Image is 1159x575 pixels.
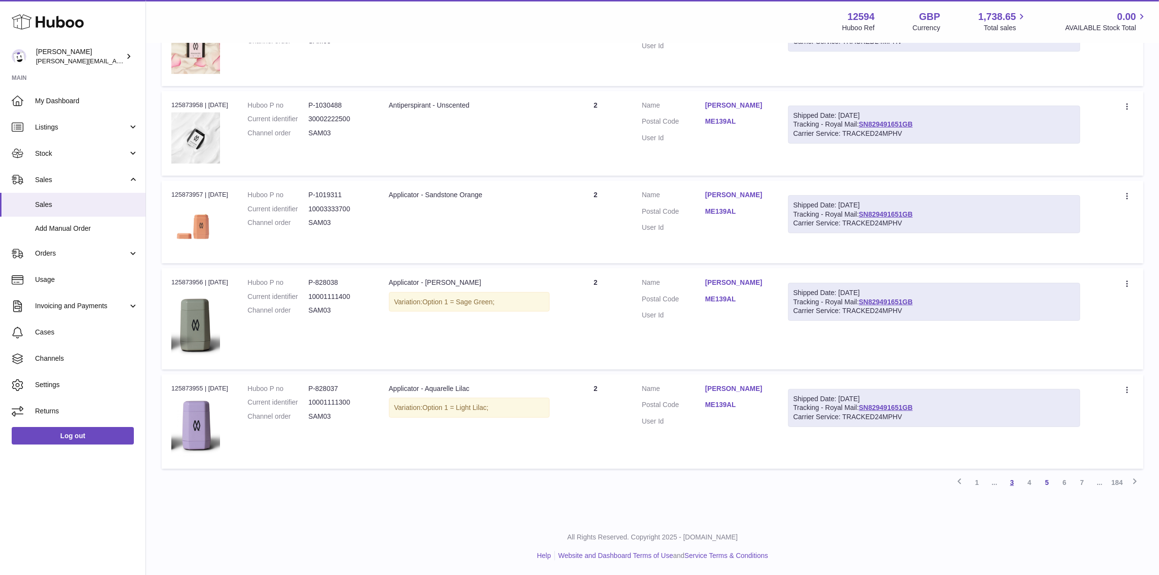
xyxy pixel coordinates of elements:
a: 6 [1056,474,1073,491]
div: Applicator - Sandstone Orange [389,190,550,200]
a: Help [537,552,551,559]
a: SN829491651GB [859,404,913,411]
div: 125873958 | [DATE] [171,101,228,110]
span: Cases [35,328,138,337]
span: Add Manual Order [35,224,138,233]
td: 2 [559,268,632,370]
span: Option 1 = Sage Green; [423,298,495,306]
span: AVAILABLE Stock Total [1065,23,1147,33]
a: 1,738.65 Total sales [978,10,1028,33]
dt: Huboo P no [248,278,309,287]
a: [PERSON_NAME] [705,190,769,200]
a: [PERSON_NAME] [705,101,769,110]
a: Log out [12,427,134,445]
strong: 12594 [847,10,875,23]
a: 3 [1003,474,1021,491]
span: Settings [35,380,138,390]
div: Carrier Service: TRACKED24MPHV [793,129,1075,138]
span: 1,738.65 [978,10,1016,23]
dt: User Id [642,133,705,143]
a: 184 [1108,474,1126,491]
dd: SAM03 [309,218,369,227]
dd: 10003333700 [309,204,369,214]
dt: Postal Code [642,207,705,219]
dt: Name [642,101,705,112]
dt: Name [642,190,705,202]
span: Orders [35,249,128,258]
span: ... [986,474,1003,491]
a: Service Terms & Conditions [684,552,768,559]
dd: P-1030488 [309,101,369,110]
div: Carrier Service: TRACKED24MPHV [793,306,1075,315]
dt: Channel order [248,129,309,138]
dt: Postal Code [642,400,705,412]
dt: Current identifier [248,292,309,301]
dt: User Id [642,417,705,426]
span: ... [1091,474,1108,491]
div: Applicator - [PERSON_NAME] [389,278,550,287]
a: ME139AL [705,400,769,409]
span: Option 1 = Light Lilac; [423,404,489,411]
div: Shipped Date: [DATE] [793,111,1075,120]
span: Sales [35,200,138,209]
span: My Dashboard [35,96,138,106]
dd: 10001111300 [309,398,369,407]
div: Shipped Date: [DATE] [793,288,1075,297]
div: 125873957 | [DATE] [171,190,228,199]
dt: Current identifier [248,114,309,124]
a: 1 [968,474,986,491]
dt: Huboo P no [248,384,309,393]
a: Website and Dashboard Terms of Use [558,552,673,559]
a: 0.00 AVAILABLE Stock Total [1065,10,1147,33]
div: Carrier Service: TRACKED24MPHV [793,412,1075,422]
span: Listings [35,123,128,132]
a: ME139AL [705,117,769,126]
div: Tracking - Royal Mail: [788,195,1080,234]
dd: 30002222500 [309,114,369,124]
img: 125941757338071.JPG [171,20,220,74]
div: Huboo Ref [842,23,875,33]
dd: P-1019311 [309,190,369,200]
dt: Huboo P no [248,190,309,200]
span: Sales [35,175,128,185]
span: Stock [35,149,128,158]
dt: User Id [642,311,705,320]
a: ME139AL [705,295,769,304]
dt: Channel order [248,218,309,227]
a: [PERSON_NAME] [705,384,769,393]
div: Variation: [389,398,550,418]
span: Usage [35,275,138,284]
span: Invoicing and Payments [35,301,128,311]
dt: Name [642,384,705,396]
dt: Current identifier [248,398,309,407]
td: 2 [559,374,632,469]
div: Applicator - Aquarelle Lilac [389,384,550,393]
dt: Channel order [248,412,309,421]
div: Tracking - Royal Mail: [788,283,1080,321]
div: 125873956 | [DATE] [171,278,228,287]
div: Currency [913,23,940,33]
dt: Channel order [248,306,309,315]
div: Shipped Date: [DATE] [793,394,1075,404]
dd: SAM03 [309,412,369,421]
strong: GBP [919,10,940,23]
p: All Rights Reserved. Copyright 2025 - [DOMAIN_NAME] [154,533,1151,542]
div: [PERSON_NAME] [36,47,124,66]
a: SN829491651GB [859,210,913,218]
span: 0.00 [1117,10,1136,23]
dd: P-828038 [309,278,369,287]
td: 2 [559,181,632,263]
dt: User Id [642,41,705,51]
img: owen@wearemakewaves.com [12,49,26,64]
dd: 10001111400 [309,292,369,301]
a: SN829491651GB [859,298,913,306]
dt: Huboo P no [248,101,309,110]
a: 7 [1073,474,1091,491]
div: Carrier Service: TRACKED24MPHV [793,219,1075,228]
span: Channels [35,354,138,363]
dt: Postal Code [642,295,705,306]
img: 125941757338040.jpg [171,112,220,164]
dd: SAM03 [309,129,369,138]
div: Tracking - Royal Mail: [788,106,1080,144]
div: Antiperspirant - Unscented [389,101,550,110]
